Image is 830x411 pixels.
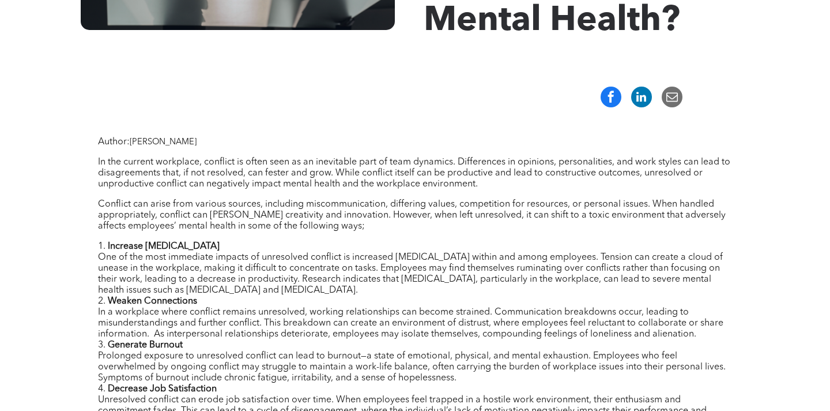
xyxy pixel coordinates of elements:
[130,138,197,147] span: [PERSON_NAME]
[98,137,732,148] p: Author:
[98,199,732,232] p: Conflict can arise from various sources, including miscommunication, differing values, competitio...
[98,296,732,340] li: In a workplace where conflict remains unresolved, working relationships can become strained. Comm...
[108,242,220,251] b: Increase [MEDICAL_DATA]
[108,341,183,350] b: Generate Burnout
[98,241,732,296] li: One of the most immediate impacts of unresolved conflict is increased [MEDICAL_DATA] within and a...
[108,297,197,306] b: Weaken Connections
[108,384,217,394] b: Decrease Job Satisfaction
[98,157,732,190] p: In the current workplace, conflict is often seen as an inevitable part of team dynamics. Differen...
[98,340,732,384] li: Prolonged exposure to unresolved conflict can lead to burnout—a state of emotional, physical, and...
